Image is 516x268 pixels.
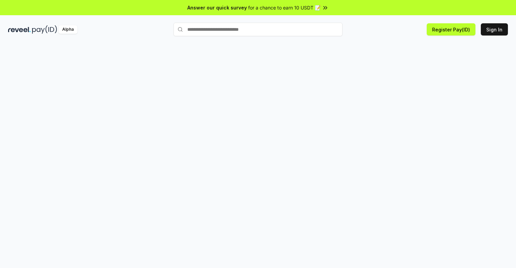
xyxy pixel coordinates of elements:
[481,23,508,35] button: Sign In
[8,25,31,34] img: reveel_dark
[187,4,247,11] span: Answer our quick survey
[58,25,77,34] div: Alpha
[427,23,475,35] button: Register Pay(ID)
[32,25,57,34] img: pay_id
[248,4,321,11] span: for a chance to earn 10 USDT 📝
